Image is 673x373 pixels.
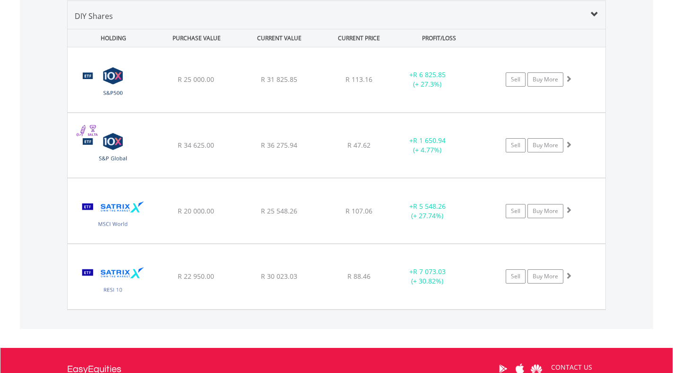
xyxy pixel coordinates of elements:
[68,29,154,47] div: HOLDING
[527,204,563,218] a: Buy More
[506,138,526,152] a: Sell
[413,267,446,276] span: R 7 073.03
[506,269,526,284] a: Sell
[75,11,113,21] span: DIY Shares
[527,138,563,152] a: Buy More
[413,136,446,145] span: R 1 650.94
[527,72,563,87] a: Buy More
[413,70,446,79] span: R 6 825.85
[345,206,372,215] span: R 107.06
[345,75,372,84] span: R 113.16
[261,206,297,215] span: R 25 548.26
[178,272,214,281] span: R 22 950.00
[347,272,371,281] span: R 88.46
[527,269,563,284] a: Buy More
[261,141,297,150] span: R 36 275.94
[239,29,319,47] div: CURRENT VALUE
[506,204,526,218] a: Sell
[506,72,526,87] a: Sell
[72,59,154,110] img: EQU.ZA.CSP500.png
[413,202,446,211] span: R 5 548.26
[72,190,154,241] img: EQU.ZA.STXWDM.png
[178,206,214,215] span: R 20 000.00
[321,29,397,47] div: CURRENT PRICE
[392,202,463,221] div: + (+ 27.74%)
[261,75,297,84] span: R 31 825.85
[156,29,237,47] div: PURCHASE VALUE
[261,272,297,281] span: R 30 023.03
[398,29,479,47] div: PROFIT/LOSS
[392,267,463,286] div: + (+ 30.82%)
[392,70,463,89] div: + (+ 27.3%)
[392,136,463,155] div: + (+ 4.77%)
[178,141,214,150] span: R 34 625.00
[178,75,214,84] span: R 25 000.00
[347,141,371,150] span: R 47.62
[72,125,154,176] img: EQU.ZA.GLPROP.png
[72,256,154,307] img: EQU.ZA.STXRES.png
